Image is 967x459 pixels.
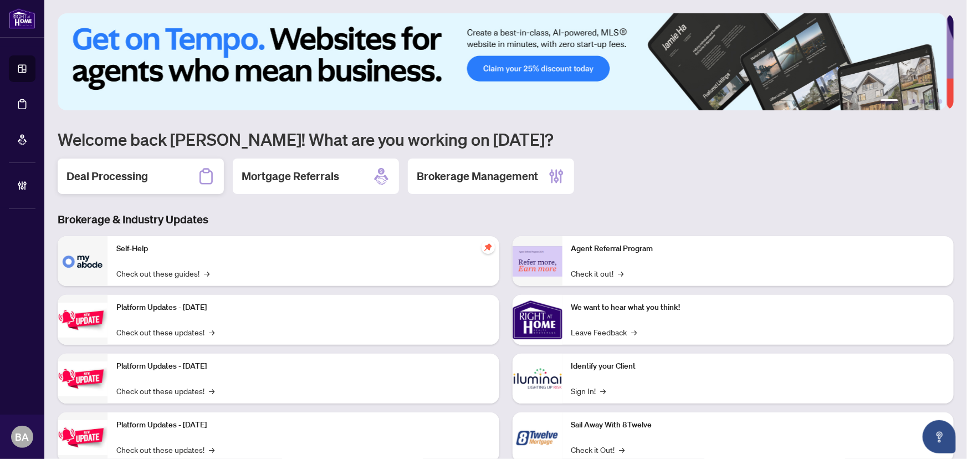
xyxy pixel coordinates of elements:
[58,13,946,110] img: Slide 0
[571,243,945,255] p: Agent Referral Program
[242,169,339,184] h2: Mortgage Referrals
[58,129,954,150] h1: Welcome back [PERSON_NAME]! What are you working on [DATE]?
[632,326,637,338] span: →
[513,295,562,345] img: We want to hear what you think!
[903,99,907,104] button: 2
[571,267,624,279] a: Check it out!→
[571,443,625,456] a: Check it Out!→
[204,267,209,279] span: →
[116,267,209,279] a: Check out these guides!→
[571,360,945,373] p: Identify your Client
[929,99,934,104] button: 5
[513,246,562,277] img: Agent Referral Program
[116,360,490,373] p: Platform Updates - [DATE]
[920,99,925,104] button: 4
[618,267,624,279] span: →
[923,420,956,453] button: Open asap
[16,429,29,445] span: BA
[116,419,490,431] p: Platform Updates - [DATE]
[58,361,108,396] img: Platform Updates - July 8, 2025
[58,420,108,455] img: Platform Updates - June 23, 2025
[601,385,606,397] span: →
[417,169,538,184] h2: Brokerage Management
[571,385,606,397] a: Sign In!→
[912,99,916,104] button: 3
[116,326,214,338] a: Check out these updates!→
[58,236,108,286] img: Self-Help
[571,302,945,314] p: We want to hear what you think!
[209,443,214,456] span: →
[881,99,898,104] button: 1
[66,169,148,184] h2: Deal Processing
[58,303,108,338] img: Platform Updates - July 21, 2025
[571,326,637,338] a: Leave Feedback→
[482,241,495,254] span: pushpin
[9,8,35,29] img: logo
[620,443,625,456] span: →
[58,212,954,227] h3: Brokerage & Industry Updates
[209,385,214,397] span: →
[938,99,943,104] button: 6
[513,354,562,404] img: Identify your Client
[116,385,214,397] a: Check out these updates!→
[116,443,214,456] a: Check out these updates!→
[116,243,490,255] p: Self-Help
[571,419,945,431] p: Sail Away With 8Twelve
[116,302,490,314] p: Platform Updates - [DATE]
[209,326,214,338] span: →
